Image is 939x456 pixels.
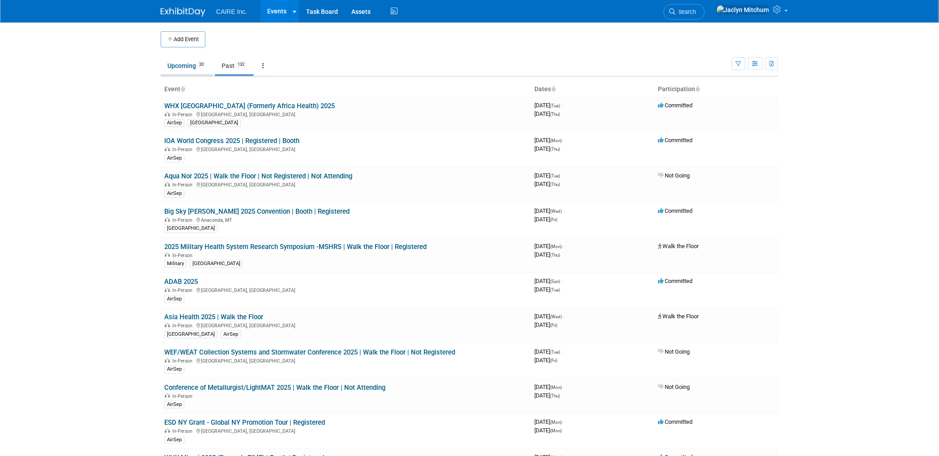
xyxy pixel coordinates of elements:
span: (Mon) [551,428,562,433]
a: Upcoming20 [161,57,213,74]
span: Walk the Floor [658,243,699,249]
a: Sort by Start Date [551,85,556,93]
span: [DATE] [535,102,563,109]
th: Participation [655,82,778,97]
span: (Thu) [551,112,560,117]
span: Not Going [658,172,690,179]
div: [GEOGRAPHIC_DATA] [164,224,218,232]
span: - [563,313,565,320]
span: Walk the Floor [658,313,699,320]
div: [GEOGRAPHIC_DATA], [GEOGRAPHIC_DATA] [164,427,528,434]
a: 2025 Military Health System Research Symposium -MSHRS | Walk the Floor | Registered [164,243,427,251]
img: ExhibitDay [161,8,205,17]
span: [DATE] [535,418,565,425]
span: [DATE] [535,357,558,363]
span: (Wed) [551,209,562,214]
span: In-Person [172,112,195,118]
span: [DATE] [535,278,563,284]
span: - [562,172,563,179]
span: - [563,207,565,214]
div: AirSep [164,154,184,162]
span: (Tue) [551,287,560,292]
span: (Mon) [551,420,562,425]
span: [DATE] [535,207,565,214]
div: [GEOGRAPHIC_DATA] [164,330,218,338]
span: Committed [658,418,693,425]
a: Big Sky [PERSON_NAME] 2025 Convention | Booth | Registered [164,207,350,215]
span: (Mon) [551,138,562,143]
span: [DATE] [535,110,560,117]
span: [DATE] [535,216,558,223]
img: In-Person Event [165,323,170,327]
span: Committed [658,102,693,109]
span: [DATE] [535,243,565,249]
span: [DATE] [535,427,562,434]
button: Add Event [161,31,205,47]
span: (Fri) [551,323,558,328]
a: ESD NY Grant - Global NY Promotion Tour | Registered [164,418,325,426]
img: In-Person Event [165,112,170,116]
span: - [563,137,565,144]
img: In-Person Event [165,358,170,363]
a: Aqua Nor 2025 | Walk the Floor | Not Registered | Not Attending [164,172,352,180]
a: Conference of Metallurgist/LightMAT 2025 | Walk the Floor | Not Attending [164,384,385,392]
span: Committed [658,137,693,144]
a: Asia Health 2025 | Walk the Floor [164,313,263,321]
span: (Mon) [551,244,562,249]
span: [DATE] [535,348,563,355]
span: In-Person [172,393,195,399]
a: WHX [GEOGRAPHIC_DATA] (Formerly Africa Health) 2025 [164,102,335,110]
img: In-Person Event [165,182,170,186]
span: Committed [658,278,693,284]
span: [DATE] [535,384,565,390]
span: (Thu) [551,182,560,187]
span: In-Person [172,147,195,152]
span: [DATE] [535,172,563,179]
span: (Wed) [551,314,562,319]
span: 20 [196,61,206,68]
div: [GEOGRAPHIC_DATA], [GEOGRAPHIC_DATA] [164,145,528,152]
span: (Fri) [551,358,558,363]
span: (Thu) [551,393,560,398]
span: [DATE] [535,251,560,258]
span: In-Person [172,428,195,434]
span: In-Person [172,358,195,364]
th: Dates [531,82,655,97]
div: AirSep [164,190,184,198]
th: Event [161,82,531,97]
a: Search [664,4,705,20]
span: [DATE] [535,145,560,152]
img: In-Person Event [165,253,170,257]
span: Not Going [658,348,690,355]
div: [GEOGRAPHIC_DATA], [GEOGRAPHIC_DATA] [164,110,528,118]
a: Past132 [215,57,254,74]
span: - [562,278,563,284]
span: - [563,384,565,390]
div: [GEOGRAPHIC_DATA], [GEOGRAPHIC_DATA] [164,181,528,188]
img: In-Person Event [165,217,170,222]
span: - [563,418,565,425]
div: [GEOGRAPHIC_DATA] [190,260,243,268]
span: In-Person [172,182,195,188]
div: [GEOGRAPHIC_DATA], [GEOGRAPHIC_DATA] [164,357,528,364]
div: [GEOGRAPHIC_DATA], [GEOGRAPHIC_DATA] [164,286,528,293]
span: (Sun) [551,279,560,284]
a: Sort by Event Name [180,85,185,93]
div: AirSep [221,330,241,338]
span: (Tue) [551,350,560,355]
span: (Fri) [551,217,558,222]
a: WEF/WEAT Collection Systems and Stormwater Conference 2025 | Walk the Floor | Not Registered [164,348,455,356]
div: AirSep [164,401,184,409]
a: IOA World Congress 2025 | Registered | Booth [164,137,299,145]
a: Sort by Participation Type [696,85,700,93]
span: (Tue) [551,173,560,178]
span: [DATE] [535,286,560,293]
span: [DATE] [535,321,558,328]
img: In-Person Event [165,287,170,292]
span: - [562,348,563,355]
span: [DATE] [535,313,565,320]
span: In-Person [172,253,195,258]
img: Jaclyn Mitchum [717,5,770,15]
div: [GEOGRAPHIC_DATA] [188,119,241,127]
span: [DATE] [535,181,560,187]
